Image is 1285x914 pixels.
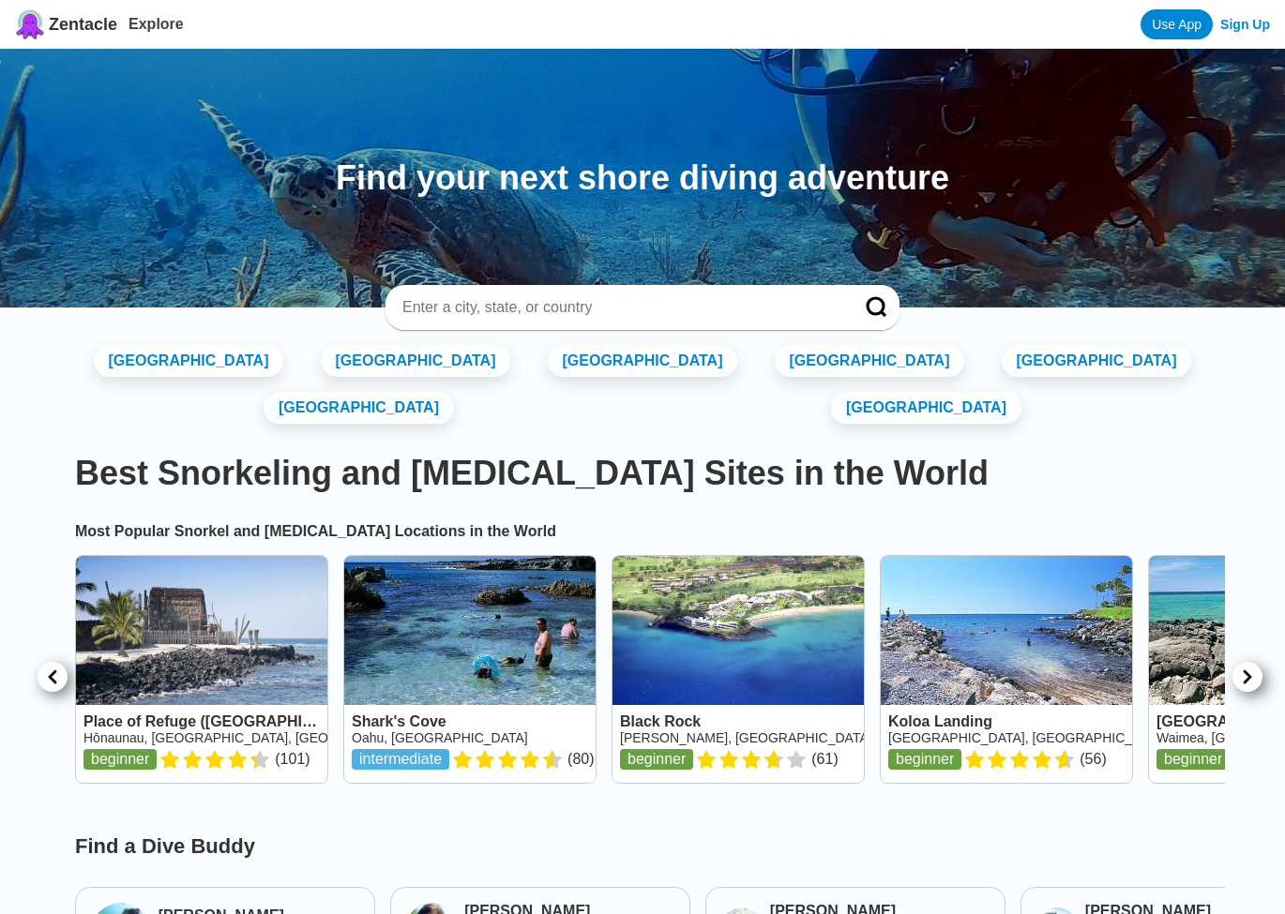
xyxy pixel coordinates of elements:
h1: Best Snorkeling and [MEDICAL_DATA] Sites in the World [75,454,1210,493]
a: [GEOGRAPHIC_DATA] [94,345,284,377]
img: Zentacle logo [15,9,45,39]
img: right caret [1236,666,1259,688]
h3: Find a Dive Buddy [60,834,1225,859]
a: Use App [1141,9,1213,39]
a: [GEOGRAPHIC_DATA] [321,345,511,377]
a: [GEOGRAPHIC_DATA] [1002,345,1192,377]
a: [GEOGRAPHIC_DATA] [548,345,738,377]
a: [GEOGRAPHIC_DATA] [831,392,1021,424]
span: Zentacle [49,15,117,35]
a: [GEOGRAPHIC_DATA] [775,345,965,377]
img: left caret [41,666,64,688]
a: [GEOGRAPHIC_DATA] [264,392,454,424]
a: Zentacle logoZentacle [15,9,117,39]
h2: Most Popular Snorkel and [MEDICAL_DATA] Locations in the World [75,523,1210,540]
a: Sign Up [1220,17,1270,32]
a: Explore [128,16,184,32]
input: Enter a city, state, or country [401,298,839,317]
